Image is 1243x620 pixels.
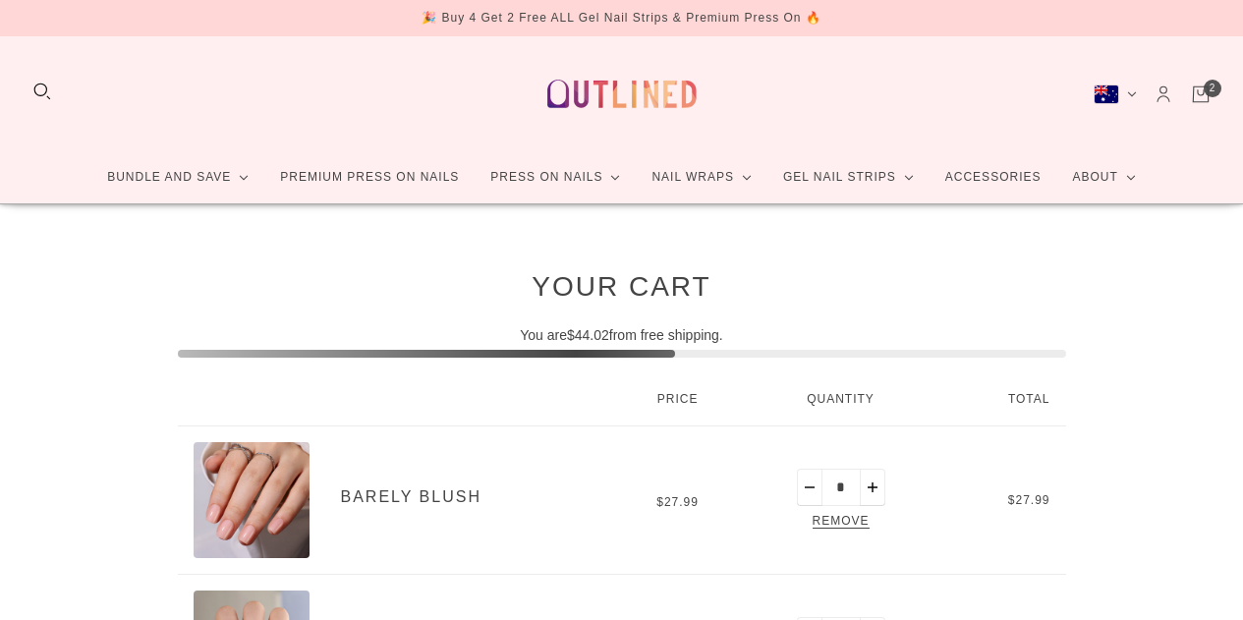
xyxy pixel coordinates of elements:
[1008,493,1050,507] span: $27.99
[767,151,930,203] a: Gel Nail Strips
[91,151,264,203] a: Bundle and Save
[422,8,821,28] div: 🎉 Buy 4 Get 2 Free ALL Gel Nail Strips & Premium Press On 🔥
[941,373,1065,426] div: Total
[341,488,481,505] a: Barely Blush
[194,442,310,558] a: Barely Blush
[567,327,609,343] span: $44.02
[1190,84,1212,105] a: Cart
[656,495,699,509] span: $27.99
[31,81,53,102] button: Search
[1094,85,1137,104] button: Australia
[1056,151,1151,203] a: About
[475,151,636,203] a: Press On Nails
[740,373,942,426] div: Quantity
[616,373,740,426] div: Price
[809,511,874,534] span: Remove
[797,469,822,506] button: Minus
[536,52,708,136] a: Outlined
[930,151,1057,203] a: Accessories
[264,151,475,203] a: Premium Press On Nails
[1153,84,1174,105] a: Account
[178,325,1066,354] div: You are from free shipping.
[860,469,885,506] button: Plus
[178,269,1066,303] h2: Your Cart
[636,151,767,203] a: Nail Wraps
